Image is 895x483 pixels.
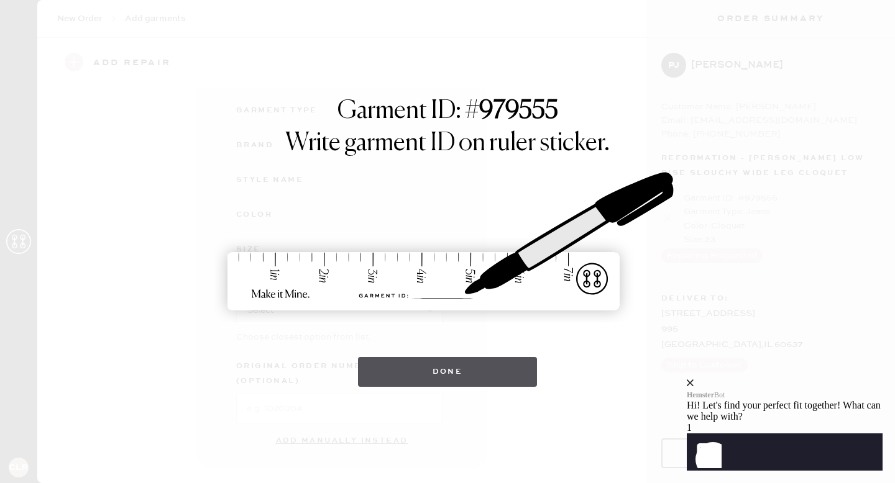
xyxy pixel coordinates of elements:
[214,140,681,345] img: ruler-sticker-sharpie.svg
[479,99,558,124] strong: 979555
[337,96,558,129] h1: Garment ID: #
[358,357,538,387] button: Done
[687,310,892,481] iframe: Front Chat
[285,129,610,158] h1: Write garment ID on ruler sticker.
